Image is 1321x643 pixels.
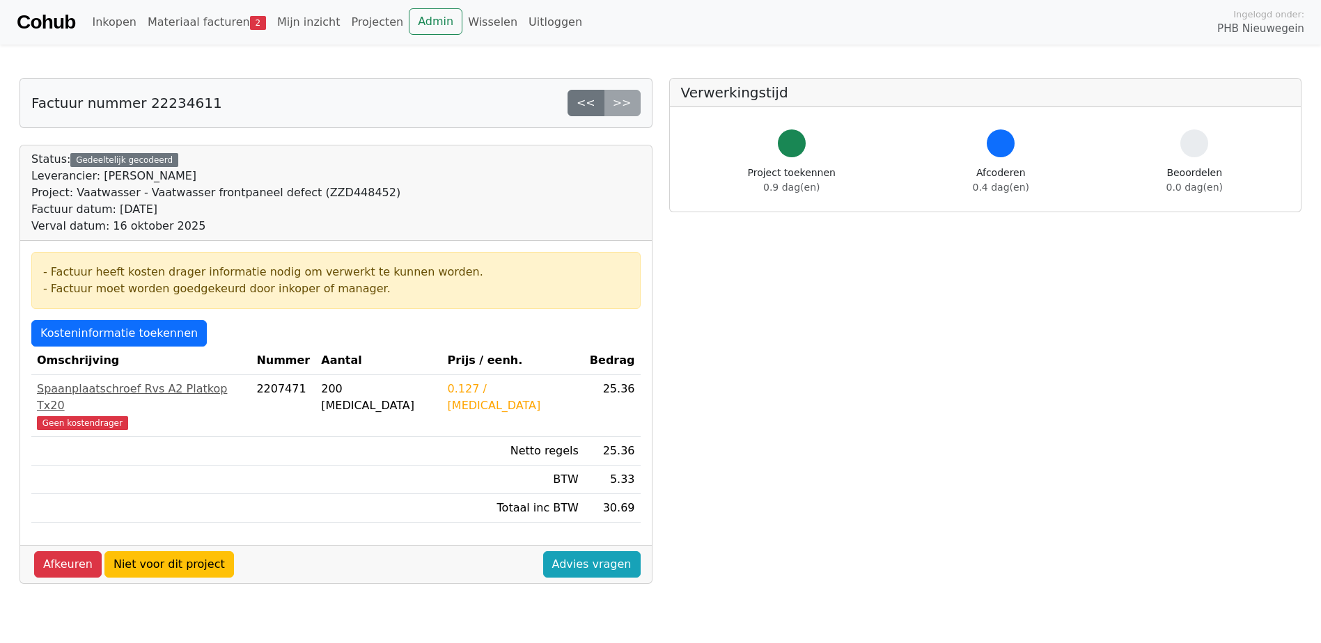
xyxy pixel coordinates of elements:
[37,381,245,431] a: Spaanplaatschroef Rvs A2 Platkop Tx20Geen kostendrager
[37,381,245,414] div: Spaanplaatschroef Rvs A2 Platkop Tx20
[86,8,141,36] a: Inkopen
[462,8,523,36] a: Wisselen
[442,494,584,523] td: Totaal inc BTW
[973,166,1029,195] div: Afcoderen
[315,347,441,375] th: Aantal
[31,320,207,347] a: Kosteninformatie toekennen
[1233,8,1304,21] span: Ingelogd onder:
[321,381,436,414] div: 200 [MEDICAL_DATA]
[442,347,584,375] th: Prijs / eenh.
[584,466,641,494] td: 5.33
[70,153,178,167] div: Gedeeltelijk gecodeerd
[584,494,641,523] td: 30.69
[43,264,629,280] div: - Factuur heeft kosten drager informatie nodig om verwerkt te kunnen worden.
[409,8,462,35] a: Admin
[104,551,234,578] a: Niet voor dit project
[31,347,251,375] th: Omschrijving
[748,166,836,195] div: Project toekennen
[31,184,400,201] div: Project: Vaatwasser - Vaatwasser frontpaneel defect (ZZD448452)
[250,16,266,30] span: 2
[523,8,588,36] a: Uitloggen
[1166,182,1223,193] span: 0.0 dag(en)
[31,218,400,235] div: Verval datum: 16 oktober 2025
[31,168,400,184] div: Leverancier: [PERSON_NAME]
[442,466,584,494] td: BTW
[31,151,400,235] div: Status:
[37,416,128,430] span: Geen kostendrager
[345,8,409,36] a: Projecten
[584,375,641,437] td: 25.36
[31,95,222,111] h5: Factuur nummer 22234611
[251,375,315,437] td: 2207471
[568,90,604,116] a: <<
[448,381,579,414] div: 0.127 / [MEDICAL_DATA]
[34,551,102,578] a: Afkeuren
[142,8,272,36] a: Materiaal facturen2
[251,347,315,375] th: Nummer
[1217,21,1304,37] span: PHB Nieuwegein
[584,437,641,466] td: 25.36
[43,280,629,297] div: - Factuur moet worden goedgekeurd door inkoper of manager.
[272,8,346,36] a: Mijn inzicht
[973,182,1029,193] span: 0.4 dag(en)
[31,201,400,218] div: Factuur datum: [DATE]
[1166,166,1223,195] div: Beoordelen
[763,182,820,193] span: 0.9 dag(en)
[17,6,75,39] a: Cohub
[584,347,641,375] th: Bedrag
[543,551,641,578] a: Advies vragen
[442,437,584,466] td: Netto regels
[681,84,1290,101] h5: Verwerkingstijd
